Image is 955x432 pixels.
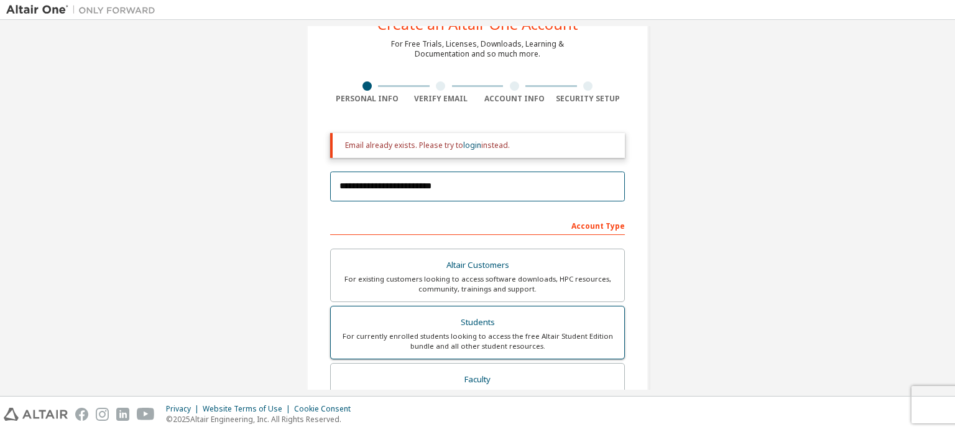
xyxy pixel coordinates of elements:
[330,215,625,235] div: Account Type
[294,404,358,414] div: Cookie Consent
[338,314,617,331] div: Students
[6,4,162,16] img: Altair One
[75,408,88,421] img: facebook.svg
[203,404,294,414] div: Website Terms of Use
[338,331,617,351] div: For currently enrolled students looking to access the free Altair Student Edition bundle and all ...
[338,388,617,408] div: For faculty & administrators of academic institutions administering students and accessing softwa...
[477,94,551,104] div: Account Info
[338,257,617,274] div: Altair Customers
[463,140,481,150] a: login
[166,404,203,414] div: Privacy
[338,274,617,294] div: For existing customers looking to access software downloads, HPC resources, community, trainings ...
[4,408,68,421] img: altair_logo.svg
[96,408,109,421] img: instagram.svg
[330,94,404,104] div: Personal Info
[404,94,478,104] div: Verify Email
[345,140,615,150] div: Email already exists. Please try to instead.
[338,371,617,388] div: Faculty
[391,39,564,59] div: For Free Trials, Licenses, Downloads, Learning & Documentation and so much more.
[137,408,155,421] img: youtube.svg
[116,408,129,421] img: linkedin.svg
[377,17,578,32] div: Create an Altair One Account
[166,414,358,425] p: © 2025 Altair Engineering, Inc. All Rights Reserved.
[551,94,625,104] div: Security Setup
